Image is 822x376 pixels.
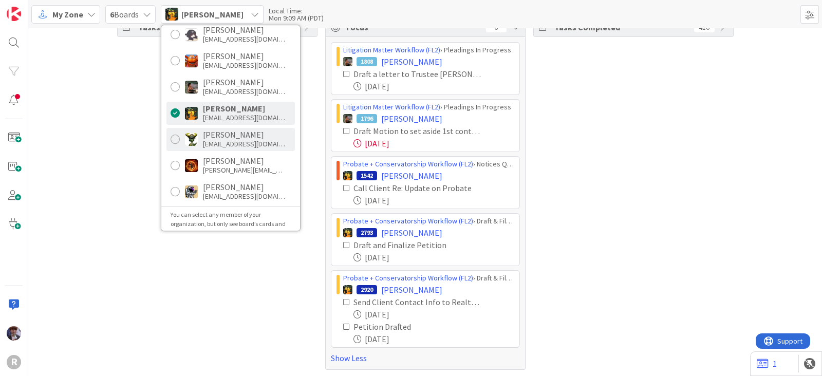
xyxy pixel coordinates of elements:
div: › Pleadings In Progress [343,102,514,112]
div: [DATE] [353,80,514,92]
div: 1542 [357,171,377,180]
span: [PERSON_NAME] [381,284,442,296]
div: [DATE] [353,137,514,149]
div: Draft and Finalize Petition [353,239,479,251]
b: 6 [110,9,114,20]
div: › Draft & File Petition [343,273,514,284]
span: Boards [110,8,139,21]
div: 2920 [357,285,377,294]
div: [EMAIL_ADDRESS][DOMAIN_NAME] [203,87,285,96]
div: [EMAIL_ADDRESS][DOMAIN_NAME] [203,113,285,122]
img: MW [343,57,352,66]
img: NC [185,133,198,146]
div: [DATE] [353,194,514,206]
img: KA [185,54,198,67]
div: [PERSON_NAME] [203,156,285,165]
div: [EMAIL_ADDRESS][DOMAIN_NAME] [203,34,285,44]
div: Draft Motion to set aside 1st contempt [353,125,483,137]
div: Mon 9:09 AM (PDT) [269,14,324,22]
span: [PERSON_NAME] [381,227,442,239]
div: [EMAIL_ADDRESS][DOMAIN_NAME] [203,139,285,148]
div: [EMAIL_ADDRESS][DOMAIN_NAME] [203,192,285,201]
div: [DATE] [353,251,514,264]
span: [PERSON_NAME] [381,112,442,125]
img: TM [185,185,198,198]
div: › Draft & File Petition [343,216,514,227]
img: MR [343,228,352,237]
a: Probate + Conservatorship Workflow (FL2) [343,216,473,225]
div: [DATE] [353,333,514,345]
a: Litigation Matter Workflow (FL2) [343,102,440,111]
div: Local Time: [269,7,324,14]
a: Probate + Conservatorship Workflow (FL2) [343,159,473,168]
div: You can select any member of your organization, but only see board’s cards and tasks that you hav... [166,210,295,238]
div: Call Client Re: Update on Probate [353,182,483,194]
img: MW [185,81,198,93]
div: 1796 [357,114,377,123]
div: [PERSON_NAME][EMAIL_ADDRESS][DOMAIN_NAME] [203,165,285,175]
div: [DATE] [353,308,514,321]
div: [PERSON_NAME] [203,51,285,61]
div: [PERSON_NAME] [203,182,285,192]
div: › Pleadings In Progress [343,45,514,55]
img: KN [185,28,198,41]
span: Support [22,2,47,14]
img: TR [185,159,198,172]
img: MR [343,285,352,294]
div: › Notices Queue [343,159,514,170]
div: 2793 [357,228,377,237]
div: [EMAIL_ADDRESS][DOMAIN_NAME] [203,61,285,70]
div: [PERSON_NAME] [203,130,285,139]
div: [PERSON_NAME] [203,104,285,113]
img: MR [165,8,178,21]
span: [PERSON_NAME] [381,55,442,68]
a: Probate + Conservatorship Workflow (FL2) [343,273,473,283]
div: Draft a letter to Trustee [PERSON_NAME] [353,68,483,80]
img: ML [7,326,21,341]
span: My Zone [52,8,83,21]
img: MW [343,114,352,123]
div: Petition Drafted [353,321,461,333]
div: 1808 [357,57,377,66]
span: [PERSON_NAME] [381,170,442,182]
div: R [7,355,21,369]
div: [PERSON_NAME] [203,25,285,34]
img: Visit kanbanzone.com [7,7,21,21]
span: [PERSON_NAME] [181,8,244,21]
img: MR [185,107,198,120]
div: Send Client Contact Info to Realtor mi [353,296,483,308]
a: 1 [757,358,777,370]
img: MR [343,171,352,180]
div: [PERSON_NAME] [203,78,285,87]
a: Show Less [331,352,520,364]
a: Litigation Matter Workflow (FL2) [343,45,440,54]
